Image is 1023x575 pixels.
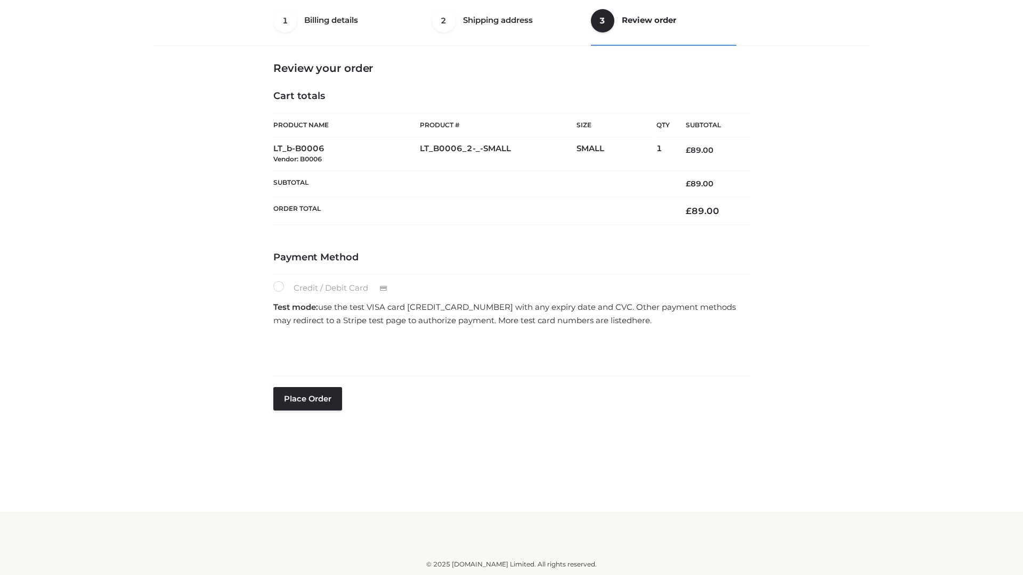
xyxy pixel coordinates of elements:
th: Qty [656,113,670,137]
img: Credit / Debit Card [374,282,393,295]
p: use the test VISA card [CREDIT_CARD_NUMBER] with any expiry date and CVC. Other payment methods m... [273,300,750,327]
a: here [632,315,650,325]
th: Product Name [273,113,420,137]
small: Vendor: B0006 [273,155,322,163]
span: £ [686,145,691,155]
th: Size [577,113,651,137]
button: Place order [273,387,342,410]
bdi: 89.00 [686,206,719,216]
span: £ [686,206,692,216]
label: Credit / Debit Card [273,281,399,295]
th: Order Total [273,197,670,225]
th: Product # [420,113,577,137]
th: Subtotal [670,113,750,137]
div: © 2025 [DOMAIN_NAME] Limited. All rights reserved. [158,559,865,570]
span: £ [686,179,691,188]
h4: Cart totals [273,91,750,102]
strong: Test mode: [273,302,318,312]
iframe: Secure payment input frame [271,331,748,369]
bdi: 89.00 [686,179,713,188]
h3: Review your order [273,62,750,75]
td: SMALL [577,137,656,171]
td: LT_B0006_2-_-SMALL [420,137,577,171]
td: LT_b-B0006 [273,137,420,171]
th: Subtotal [273,170,670,196]
td: 1 [656,137,670,171]
h4: Payment Method [273,252,750,264]
bdi: 89.00 [686,145,713,155]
